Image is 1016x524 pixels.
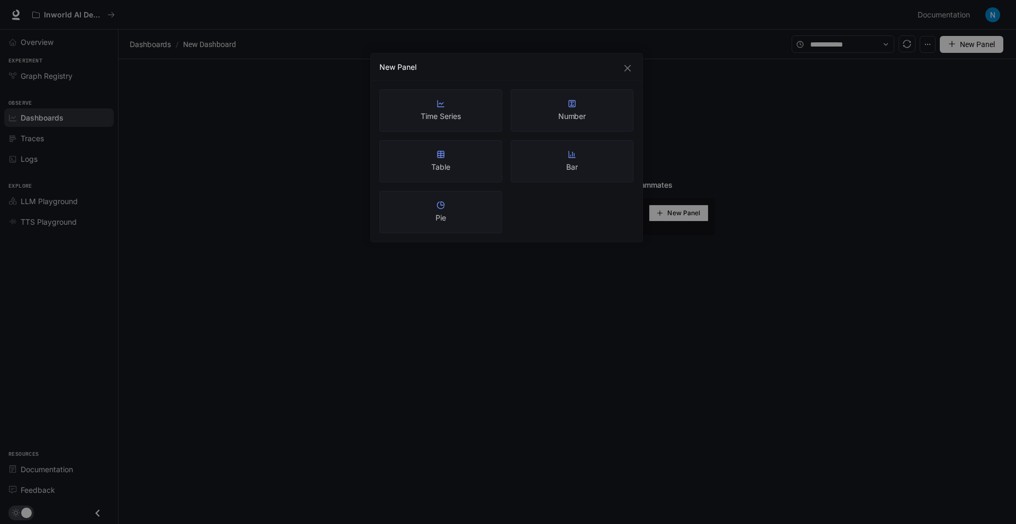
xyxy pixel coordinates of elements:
span: LLM Playground [21,196,78,207]
button: New Panel [649,205,709,222]
a: Traces [4,129,114,148]
a: Documentation [913,4,978,25]
button: User avatar [982,4,1003,25]
span: Feedback [21,484,55,495]
span: sync [903,40,911,48]
div: New Panel [379,62,634,72]
a: TTS Playground [4,213,114,231]
span: Dashboards [130,38,171,51]
button: Close [622,62,633,74]
article: Bar [566,162,578,172]
a: Feedback [4,481,114,499]
span: close [623,64,632,72]
span: TTS Playground [21,216,77,227]
span: Dashboards [21,112,63,123]
span: Graph Registry [21,70,72,81]
img: User avatar [985,7,1000,22]
a: Logs [4,150,114,168]
p: Inworld AI Demos [44,11,103,20]
article: Table [431,162,450,172]
button: Dashboards [127,38,174,51]
button: Close drawer [86,502,110,524]
a: Dashboards [4,108,114,127]
span: plus [948,40,956,48]
span: Overview [21,36,53,48]
article: Time Series [421,111,460,122]
span: New Panel [667,210,700,216]
span: New Panel [960,39,995,50]
a: Overview [4,33,114,51]
span: Documentation [918,8,970,22]
a: Documentation [4,460,114,479]
article: Number [558,111,586,122]
span: Documentation [21,464,73,475]
button: All workspaces [28,4,120,25]
article: Pie [436,213,446,223]
span: / [176,39,179,50]
button: New Panel [940,36,1003,53]
a: LLM Playground [4,192,114,210]
span: Traces [21,133,44,144]
span: plus [657,210,663,216]
a: Graph Registry [4,67,114,85]
span: Logs [21,153,38,164]
span: Dark mode toggle [21,507,32,518]
article: New Dashboard [181,34,238,54]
